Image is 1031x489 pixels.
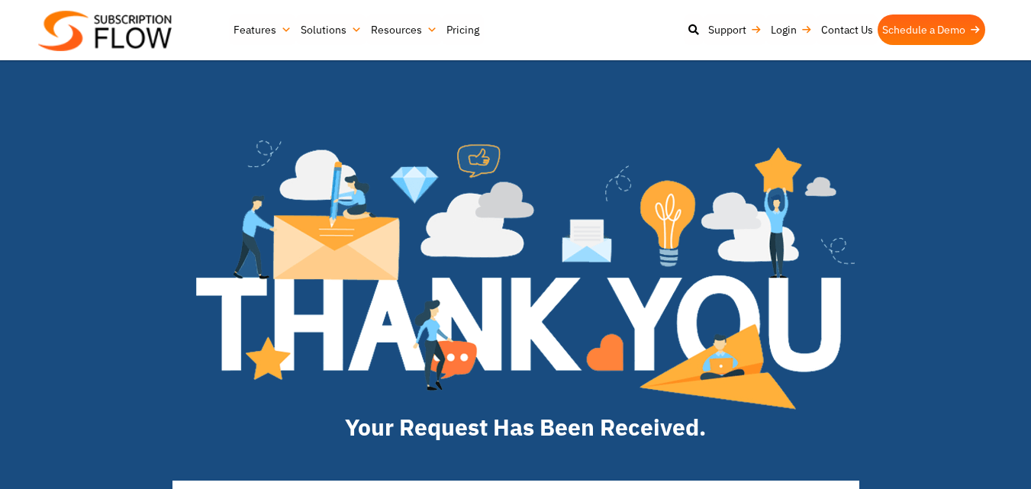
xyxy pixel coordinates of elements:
a: Schedule a Demo [878,14,985,45]
a: Pricing [442,14,484,45]
img: Subscriptionflow [38,11,172,51]
a: Contact Us [817,14,878,45]
strong: Your Request Has Been Received. [345,412,706,442]
a: Solutions [296,14,366,45]
a: Resources [366,14,442,45]
a: Support [704,14,766,45]
img: implementation4 [196,140,855,410]
a: Login [766,14,817,45]
a: Features [229,14,296,45]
